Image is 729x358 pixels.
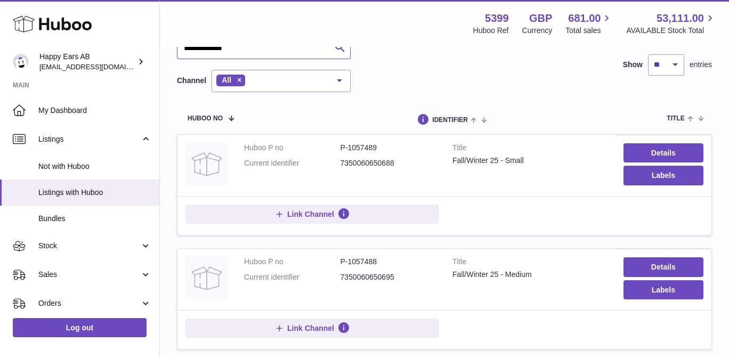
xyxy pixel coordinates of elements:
span: 53,111.00 [657,11,704,26]
span: AVAILABLE Stock Total [626,26,716,36]
div: Fall/Winter 25 - Medium [452,270,607,280]
a: Details [623,257,703,276]
div: Currency [522,26,553,36]
button: Labels [623,280,703,299]
span: Stock [38,241,140,251]
strong: 5399 [485,11,509,26]
span: identifier [432,117,468,124]
button: Labels [623,166,703,185]
a: Details [623,143,703,162]
span: Listings [38,134,140,144]
dd: P-1057488 [341,257,437,267]
a: Log out [13,318,147,337]
dt: Huboo P no [244,143,341,153]
strong: Title [452,257,607,270]
span: Sales [38,270,140,280]
dt: Huboo P no [244,257,341,267]
span: Link Channel [287,323,334,333]
span: All [222,76,231,84]
span: Total sales [565,26,613,36]
span: title [667,115,684,122]
div: Fall/Winter 25 - Small [452,156,607,166]
span: My Dashboard [38,105,151,116]
a: 681.00 Total sales [565,11,613,36]
div: Happy Ears AB [39,52,135,72]
button: Link Channel [185,205,439,224]
span: 681.00 [568,11,601,26]
div: Huboo Ref [473,26,509,36]
strong: GBP [529,11,552,26]
img: Fall/Winter 25 - Medium [185,257,228,299]
span: Orders [38,298,140,308]
a: 53,111.00 AVAILABLE Stock Total [626,11,716,36]
dd: 7350060650695 [341,272,437,282]
strong: Title [452,143,607,156]
span: Bundles [38,214,151,224]
dt: Current identifier [244,272,341,282]
span: Huboo no [188,115,223,122]
dd: P-1057489 [341,143,437,153]
img: 3pl@happyearsearplugs.com [13,54,29,70]
label: Channel [177,76,206,86]
span: entries [690,60,712,70]
dt: Current identifier [244,158,341,168]
span: Listings with Huboo [38,188,151,198]
img: Fall/Winter 25 - Small [185,143,228,185]
dd: 7350060650688 [341,158,437,168]
span: [EMAIL_ADDRESS][DOMAIN_NAME] [39,62,157,71]
button: Link Channel [185,319,439,338]
label: Show [623,60,643,70]
span: Link Channel [287,209,334,219]
span: Not with Huboo [38,161,151,172]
